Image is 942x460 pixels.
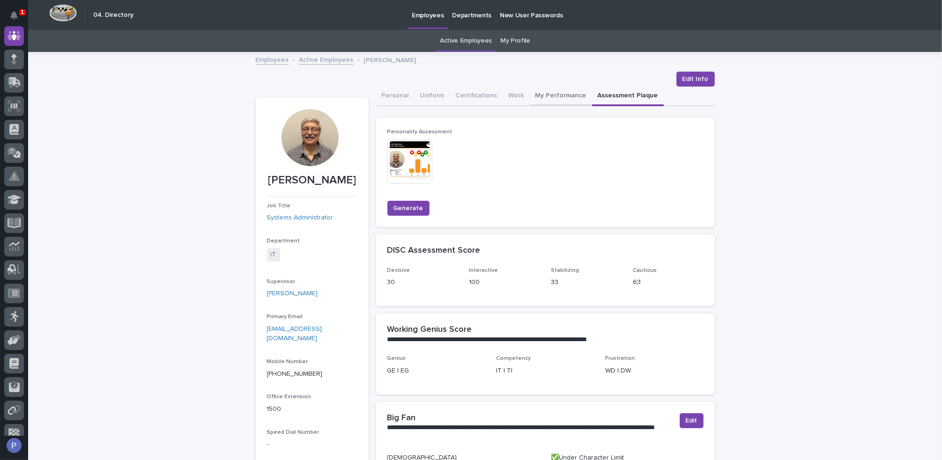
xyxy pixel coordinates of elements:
[267,326,322,342] a: [EMAIL_ADDRESS][DOMAIN_NAME]
[267,371,323,377] a: [PHONE_NUMBER]
[267,439,357,449] p: -
[387,246,481,256] h2: DISC Assessment Score
[267,279,296,285] span: Supervisor
[271,250,276,260] a: IT
[393,204,423,213] span: Generate
[469,277,540,287] p: 100
[633,268,657,273] span: Cautious
[267,174,357,187] p: [PERSON_NAME]
[500,30,530,52] a: My Profile
[496,366,594,376] p: IT | TI
[387,413,416,423] h2: Big Fan
[680,413,704,428] button: Edit
[592,87,664,106] button: Assessment Plaque
[503,87,530,106] button: Work
[440,30,492,52] a: Active Employees
[605,366,703,376] p: WD | DW
[387,277,458,287] p: 30
[267,404,357,414] p: 1500
[551,268,579,273] span: Stabilizing
[551,277,622,287] p: 33
[376,87,415,106] button: Personal
[605,356,635,361] span: Frustration
[387,268,410,273] span: Decisive
[496,356,531,361] span: Competency
[21,9,24,15] p: 1
[4,6,24,25] button: Notifications
[267,359,308,365] span: Mobile Number
[267,430,319,435] span: Speed Dial Number
[267,213,334,223] a: Systems Administrator
[364,54,416,65] p: [PERSON_NAME]
[686,416,697,425] span: Edit
[387,325,472,335] h2: Working Genius Score
[387,366,485,376] p: GE | EG
[676,72,715,87] button: Edit Info
[387,129,452,135] span: Personality Assessment
[387,356,406,361] span: Genius
[415,87,450,106] button: Uniform
[387,201,430,216] button: Generate
[682,74,709,84] span: Edit Info
[267,289,318,299] a: [PERSON_NAME]
[469,268,498,273] span: Interactive
[450,87,503,106] button: Certifications
[256,54,289,65] a: Employees
[49,4,77,22] img: Workspace Logo
[4,436,24,455] button: users-avatar
[267,394,312,400] span: Office Extension
[12,11,24,26] div: Notifications1
[530,87,592,106] button: My Performance
[299,54,354,65] a: Active Employees
[633,277,704,287] p: 63
[267,203,291,209] span: Job Title
[267,238,300,244] span: Department
[93,11,134,19] h2: 04. Directory
[267,314,303,320] span: Primary Email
